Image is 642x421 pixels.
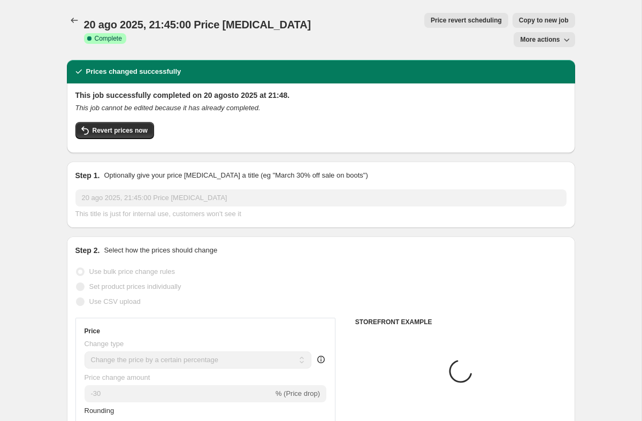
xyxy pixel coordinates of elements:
[513,13,575,28] button: Copy to new job
[75,90,567,101] h2: This job successfully completed on 20 agosto 2025 at 21:48.
[75,189,567,206] input: 30% off holiday sale
[85,340,124,348] span: Change type
[431,16,502,25] span: Price revert scheduling
[75,245,100,256] h2: Step 2.
[95,34,122,43] span: Complete
[104,170,368,181] p: Optionally give your price [MEDICAL_DATA] a title (eg "March 30% off sale on boots")
[519,16,569,25] span: Copy to new job
[89,282,181,290] span: Set product prices individually
[89,297,141,305] span: Use CSV upload
[89,267,175,275] span: Use bulk price change rules
[104,245,217,256] p: Select how the prices should change
[316,354,326,365] div: help
[75,104,261,112] i: This job cannot be edited because it has already completed.
[75,210,241,218] span: This title is just for internal use, customers won't see it
[520,35,560,44] span: More actions
[276,389,320,397] span: % (Price drop)
[85,385,273,402] input: -15
[93,126,148,135] span: Revert prices now
[86,66,181,77] h2: Prices changed successfully
[514,32,575,47] button: More actions
[355,318,567,326] h6: STOREFRONT EXAMPLE
[85,327,100,335] h3: Price
[85,373,150,381] span: Price change amount
[424,13,508,28] button: Price revert scheduling
[75,122,154,139] button: Revert prices now
[75,170,100,181] h2: Step 1.
[67,13,82,28] button: Price change jobs
[85,407,114,415] span: Rounding
[84,19,311,30] span: 20 ago 2025, 21:45:00 Price [MEDICAL_DATA]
